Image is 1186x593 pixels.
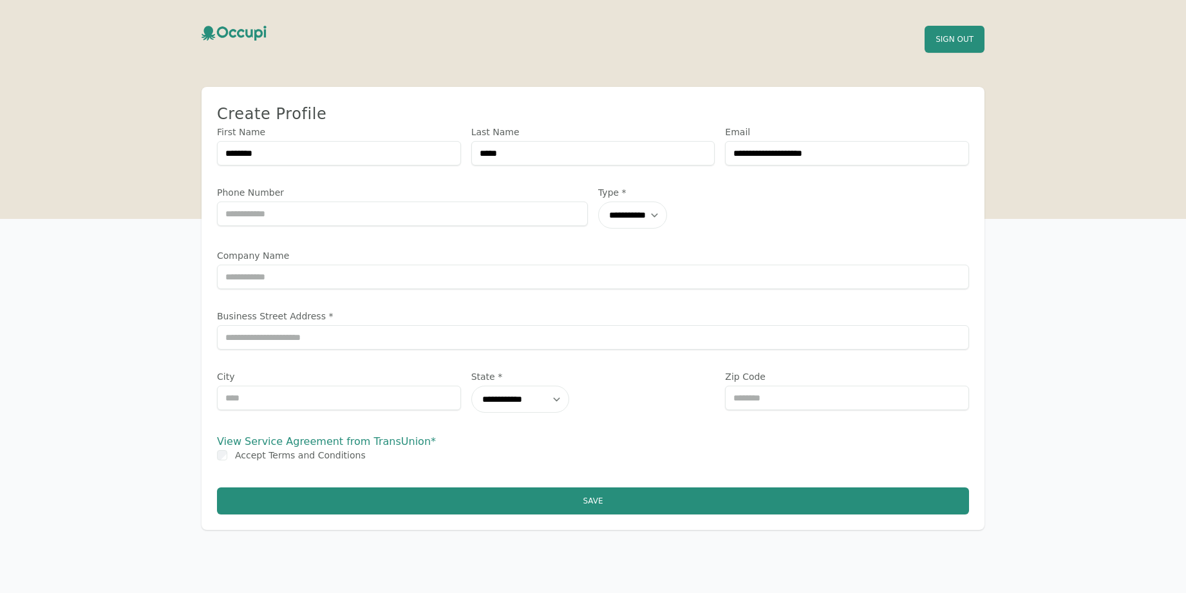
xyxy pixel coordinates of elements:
[217,487,969,514] button: Save
[725,370,969,383] label: Zip Code
[235,449,366,460] label: Accept Terms and Conditions
[471,370,715,383] label: State *
[217,310,969,323] label: Business Street Address *
[217,249,969,262] label: Company Name
[217,435,436,447] a: View Service Agreement from TransUnion*
[725,126,969,138] label: Email
[217,370,461,383] label: City
[217,126,461,138] label: First Name
[598,186,778,199] label: Type *
[217,186,588,199] label: Phone Number
[217,104,326,123] span: Create Profile
[471,126,715,138] label: Last Name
